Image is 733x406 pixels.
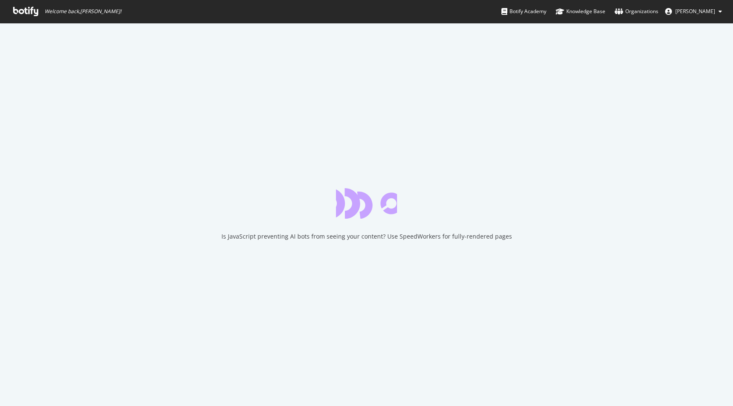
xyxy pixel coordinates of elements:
[675,8,715,15] span: Christine Connelly
[221,232,512,241] div: Is JavaScript preventing AI bots from seeing your content? Use SpeedWorkers for fully-rendered pages
[658,5,729,18] button: [PERSON_NAME]
[45,8,121,15] span: Welcome back, [PERSON_NAME] !
[556,7,605,16] div: Knowledge Base
[615,7,658,16] div: Organizations
[336,188,397,219] div: animation
[501,7,546,16] div: Botify Academy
